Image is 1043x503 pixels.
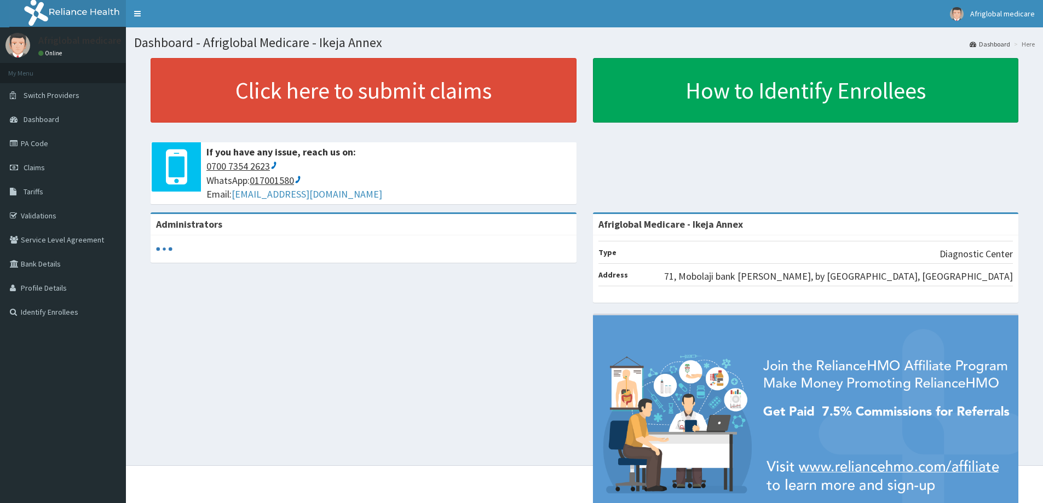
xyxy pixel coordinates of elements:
[38,49,65,57] a: Online
[156,241,172,257] svg: audio-loading
[970,39,1010,49] a: Dashboard
[24,114,59,124] span: Dashboard
[970,9,1035,19] span: Afriglobal medicare
[206,160,278,172] ctc: Call 0700 7354 2623 with Linkus Desktop Client
[250,174,294,187] ctcspan: 017001580
[598,218,743,230] strong: Afriglobal Medicare - Ikeja Annex
[250,174,302,187] ctc: Call 017001580 with Linkus Desktop Client
[598,270,628,280] b: Address
[940,247,1013,261] p: Diagnostic Center
[593,58,1019,123] a: How to Identify Enrollees
[24,187,43,196] span: Tariffs
[206,159,571,201] span: WhatsApp: Email:
[950,7,964,21] img: User Image
[151,58,577,123] a: Click here to submit claims
[206,146,356,158] b: If you have any issue, reach us on:
[134,36,1035,50] h1: Dashboard - Afriglobal Medicare - Ikeja Annex
[206,160,270,172] ctcspan: 0700 7354 2623
[5,33,30,57] img: User Image
[156,218,222,230] b: Administrators
[24,90,79,100] span: Switch Providers
[232,188,382,200] a: [EMAIL_ADDRESS][DOMAIN_NAME]
[664,269,1013,284] p: 71, Mobolaji bank [PERSON_NAME], by [GEOGRAPHIC_DATA], [GEOGRAPHIC_DATA]
[1011,39,1035,49] li: Here
[598,247,616,257] b: Type
[24,163,45,172] span: Claims
[38,36,122,45] p: Afriglobal medicare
